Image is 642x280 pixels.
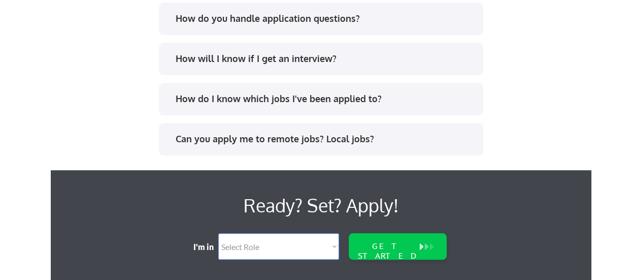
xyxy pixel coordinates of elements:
[176,12,474,25] div: How do you handle application questions?
[176,52,474,65] div: How will I know if I get an interview?
[176,133,474,145] div: Can you apply me to remote jobs? Local jobs?
[355,241,420,261] div: GET STARTED
[193,241,221,253] div: I'm in
[176,92,474,105] div: How do I know which jobs I've been applied to?
[193,191,449,220] div: Ready? Set? Apply!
